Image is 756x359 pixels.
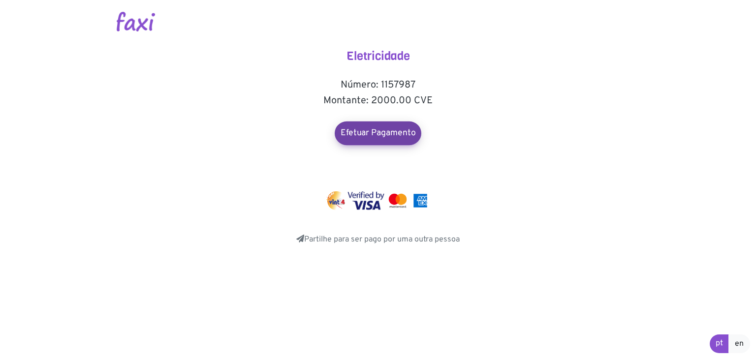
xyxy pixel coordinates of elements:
img: visa [347,191,384,210]
a: Efetuar Pagamento [335,121,421,145]
h5: Número: 1157987 [280,79,476,91]
a: Partilhe para ser pago por uma outra pessoa [296,235,460,244]
img: vinti4 [326,191,346,210]
img: mastercard [411,191,430,210]
h4: Eletricidade [280,49,476,63]
h5: Montante: 2000.00 CVE [280,95,476,107]
img: mastercard [386,191,409,210]
a: pt [710,334,729,353]
a: en [728,334,750,353]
